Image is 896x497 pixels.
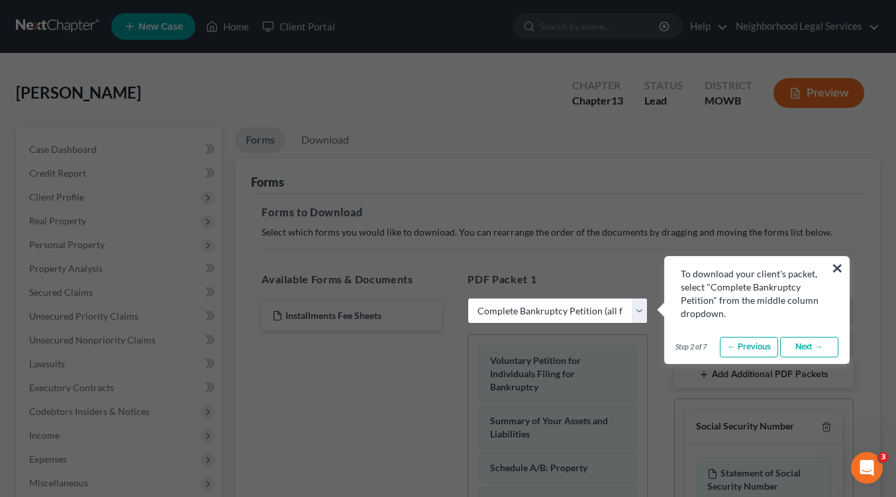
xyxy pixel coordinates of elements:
[878,452,889,463] span: 3
[851,452,883,484] iframe: Intercom live chat
[831,257,844,279] button: ×
[780,337,838,358] a: Next →
[720,337,778,358] a: ← Previous
[675,341,707,352] span: Step 2 of 7
[681,267,833,320] div: To download your client's packet, select "Complete Bankruptcy Petition" from the middle column dr...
